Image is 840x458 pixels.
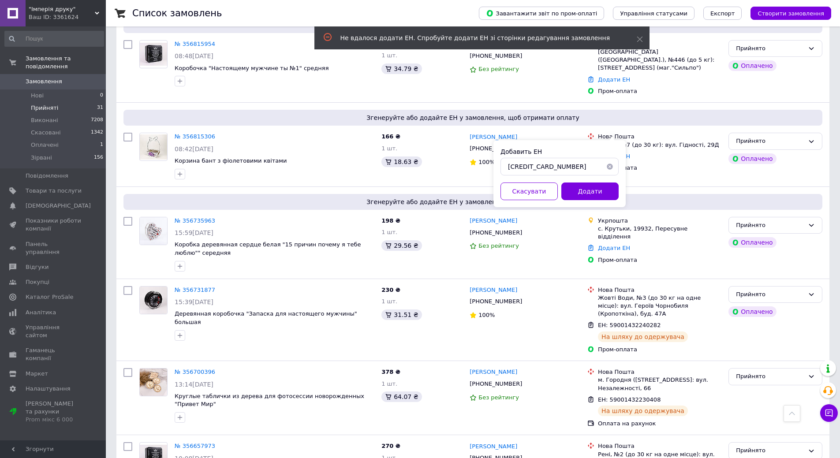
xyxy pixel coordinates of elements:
span: 270 ₴ [381,443,400,449]
a: Корзина бант з фіолетовими квітами [175,157,287,164]
span: 378 ₴ [381,369,400,375]
h1: Список замовлень [132,8,222,19]
span: Замовлення [26,78,62,86]
span: [DEMOGRAPHIC_DATA] [26,202,91,210]
span: Аналітика [26,309,56,317]
span: 156 [94,154,103,162]
img: Фото товару [140,134,167,160]
div: Прийнято [736,290,804,299]
span: Замовлення та повідомлення [26,55,106,71]
div: 18.63 ₴ [381,156,422,167]
span: 1342 [91,129,103,137]
img: Фото товару [140,217,167,245]
span: 08:48[DATE] [175,52,213,60]
a: Фото товару [139,133,168,161]
span: [PHONE_NUMBER] [470,380,522,387]
div: Прийнято [736,446,804,455]
button: Чат з покупцем [820,404,838,422]
div: Нова Пошта [598,133,721,141]
span: "Імперія друку" [29,5,95,13]
span: Згенеруйте або додайте ЕН у замовлення, щоб отримати оплату [127,197,819,206]
a: № 356815306 [175,133,215,140]
a: Додати ЕН [598,245,630,251]
span: Маркет [26,370,48,378]
span: 31 [97,104,103,112]
span: 1 шт. [381,52,397,59]
span: 166 ₴ [381,133,400,140]
div: Ваш ID: 3361624 [29,13,106,21]
span: [PERSON_NAME] та рахунки [26,400,82,424]
span: Гаманець компанії [26,346,82,362]
div: Прийнято [736,137,804,146]
a: № 356657973 [175,443,215,449]
span: 1 шт. [381,380,397,387]
span: 15:59[DATE] [175,229,213,236]
span: 198 ₴ [381,217,400,224]
a: Коробочка "Настоящему мужчине ты №1" средняя [175,65,329,71]
div: с. Крутьки, 19932, Пересувне відділення [598,225,721,241]
span: 1 шт. [381,229,397,235]
span: Каталог ProSale [26,293,73,301]
span: 1 шт. [381,298,397,305]
input: Пошук [4,31,104,47]
span: Без рейтингу [478,242,519,249]
div: На шляху до одержувача [598,406,688,416]
a: Коробка деревянная сердце белая "15 причин почему я тебе люблю"" середняя [175,241,361,256]
div: Нова Пошта [598,368,721,376]
div: Пром-оплата [598,256,721,264]
a: № 356731877 [175,287,215,293]
img: Фото товару [140,369,167,396]
a: № 356700396 [175,369,215,375]
div: Не вдалося додати ЕН. Спробуйте додати ЕН зі сторінки редагування замовлення [340,34,615,42]
span: Налаштування [26,385,71,393]
a: [PERSON_NAME] [470,217,517,225]
button: Створити замовлення [750,7,831,20]
a: Круглые таблички из дерева для фотосессии новорожденных "Привет Мир" [175,393,364,408]
span: [PHONE_NUMBER] [470,229,522,236]
div: Оплачено [728,153,776,164]
div: Нова Пошта [598,442,721,450]
span: 0 [100,92,103,100]
span: [PHONE_NUMBER] [470,145,522,152]
a: Додати ЕН [598,76,630,83]
div: Самар, №7 (до 30 кг): вул. Гідності, 29Д [598,141,721,149]
span: Повідомлення [26,172,68,180]
div: На шляху до одержувача [598,331,688,342]
div: [GEOGRAPHIC_DATA] ([GEOGRAPHIC_DATA].), №446 (до 5 кг): [STREET_ADDRESS] (маг."Сильпо") [598,48,721,72]
span: 7208 [91,116,103,124]
span: Оплачені [31,141,59,149]
div: Жовті Води, №3 (до 30 кг на одне місце): вул. Героїв Чорнобиля (Кропоткіна), буд. 47А [598,294,721,318]
span: 230 ₴ [381,287,400,293]
a: № 356735963 [175,217,215,224]
span: ЕН: 59001432230408 [598,396,661,403]
div: Оплачено [728,60,776,71]
div: Пром-оплата [598,87,721,95]
span: 1 шт. [381,145,397,152]
span: [PHONE_NUMBER] [470,52,522,59]
span: Зірвані [31,154,52,162]
div: м. Городня ([STREET_ADDRESS]: вул. Незалежності, 66 [598,376,721,392]
label: Добавить ЕН [500,148,542,155]
span: Прийняті [31,104,58,112]
span: Створити замовлення [758,10,824,17]
button: Додати [561,182,619,200]
span: Виконані [31,116,58,124]
div: 29.56 ₴ [381,240,422,251]
img: Фото товару [140,287,167,314]
div: Прийнято [736,372,804,381]
span: Завантажити звіт по пром-оплаті [486,9,597,17]
span: Показники роботи компанії [26,217,82,233]
span: Без рейтингу [478,66,519,72]
a: [PERSON_NAME] [470,368,517,376]
div: 31.51 ₴ [381,309,422,320]
div: 64.07 ₴ [381,391,422,402]
span: 100% [478,312,495,318]
span: Без рейтингу [478,394,519,401]
a: [PERSON_NAME] [470,133,517,141]
img: Фото товару [140,43,167,66]
div: Пром-оплата [598,346,721,354]
span: ЕН: 59001432240282 [598,322,661,328]
div: Прийнято [736,221,804,230]
span: Управління статусами [620,10,687,17]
